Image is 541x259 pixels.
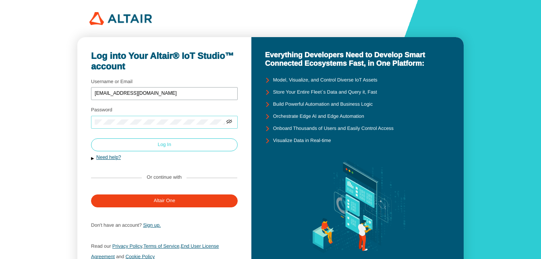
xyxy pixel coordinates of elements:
label: Or continue with [147,175,182,180]
img: 320px-Altair_logo.png [89,12,152,25]
button: Need help? [91,155,237,161]
unity-typography: Log into Your Altair® IoT Studio™ account [91,51,237,71]
a: Terms of Service [143,243,179,249]
span: Don't have an account? [91,222,142,228]
a: Sign up. [143,222,161,228]
a: Privacy Policy [112,243,142,249]
unity-typography: Visualize Data in Real-time [273,138,331,144]
a: Need help? [96,155,121,160]
unity-typography: Model, Visualize, and Control Diverse IoT Assets [273,77,377,83]
span: Read our [91,243,111,249]
unity-typography: Orchestrate Edge AI and Edge Automation [273,114,364,119]
unity-typography: Store Your Entire Fleet`s Data and Query it, Fast [273,90,377,95]
label: Username or Email [91,79,133,84]
unity-typography: Everything Developers Need to Develop Smart Connected Ecosystems Fast, in One Platform: [265,51,450,67]
label: Password [91,107,112,113]
unity-typography: Build Powerful Automation and Business Logic [273,102,373,107]
unity-typography: Onboard Thousands of Users and Easily Control Access [273,126,394,132]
